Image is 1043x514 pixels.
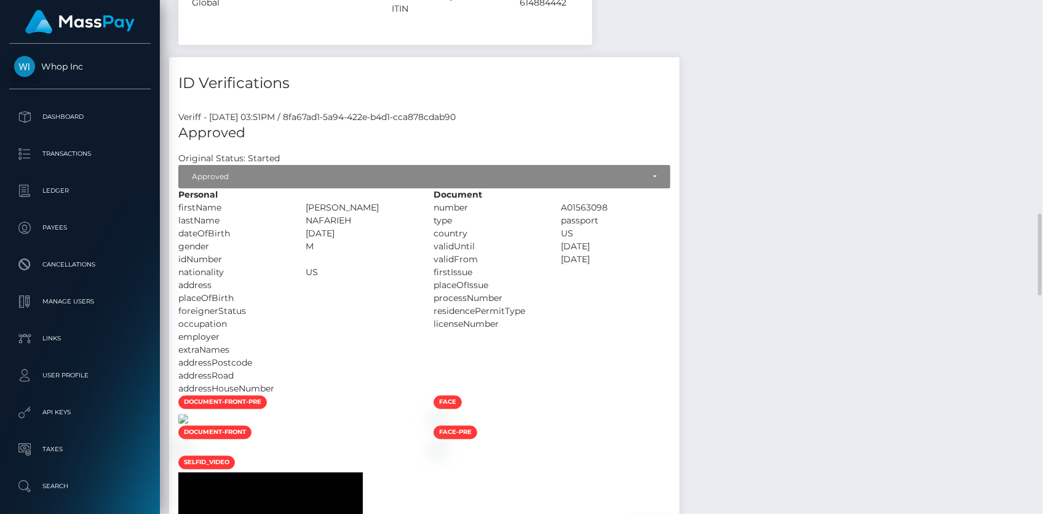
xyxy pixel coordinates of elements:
[424,305,552,318] div: residencePermitType
[9,102,151,132] a: Dashboard
[424,253,552,266] div: validFrom
[178,426,252,440] span: document-front
[14,329,146,348] p: Links
[434,189,482,200] strong: Document
[434,396,462,409] span: face
[169,279,297,292] div: address
[9,175,151,206] a: Ledger
[14,366,146,385] p: User Profile
[14,477,146,496] p: Search
[424,201,552,214] div: number
[434,414,443,424] img: fa947ec8-f327-48db-b38b-3f48f23a3921
[169,369,297,382] div: addressRoad
[14,440,146,459] p: Taxes
[14,292,146,311] p: Manage Users
[9,212,151,243] a: Payees
[14,403,146,422] p: API Keys
[424,318,552,331] div: licenseNumber
[297,201,425,214] div: [PERSON_NAME]
[424,214,552,227] div: type
[169,343,297,356] div: extraNames
[14,56,35,77] img: Whop Inc
[14,108,146,126] p: Dashboard
[25,10,135,34] img: MassPay Logo
[14,182,146,200] p: Ledger
[9,249,151,280] a: Cancellations
[169,331,297,343] div: employer
[9,360,151,391] a: User Profile
[178,124,670,143] h5: Approved
[14,219,146,237] p: Payees
[192,172,643,182] div: Approved
[14,145,146,163] p: Transactions
[178,165,670,188] button: Approved
[552,214,680,227] div: passport
[552,227,680,240] div: US
[178,396,267,409] span: document-front-pre
[434,426,477,440] span: face-pre
[9,397,151,428] a: API Keys
[178,456,235,470] span: selfid_video
[178,73,670,94] h4: ID Verifications
[169,382,297,395] div: addressHouseNumber
[424,240,552,253] div: validUntil
[169,292,297,305] div: placeOfBirth
[297,214,425,227] div: NAFARIEH
[169,240,297,253] div: gender
[297,227,425,240] div: [DATE]
[9,139,151,169] a: Transactions
[9,286,151,317] a: Manage Users
[424,227,552,240] div: country
[9,471,151,502] a: Search
[424,292,552,305] div: processNumber
[169,214,297,227] div: lastName
[434,444,443,454] img: 11b28520-8be1-4bef-8764-59023c2cfeec
[169,253,297,266] div: idNumber
[9,61,151,72] span: Whop Inc
[178,414,188,424] img: 197c2b28-8502-4fc3-a580-be8aaf4315c3
[9,323,151,354] a: Links
[297,266,425,279] div: US
[169,111,680,124] div: Veriff - [DATE] 03:51PM / 8fa67ad1-5a94-422e-b4d1-cca878cdab90
[178,444,188,454] img: 0d8237c7-e6ba-4fb1-ac52-9fdc5eb76e33
[178,189,218,200] strong: Personal
[9,434,151,465] a: Taxes
[424,266,552,279] div: firstIssue
[552,201,680,214] div: A01563098
[169,356,297,369] div: addressPostcode
[297,240,425,253] div: M
[169,227,297,240] div: dateOfBirth
[169,201,297,214] div: firstName
[169,266,297,279] div: nationality
[552,253,680,266] div: [DATE]
[169,318,297,331] div: occupation
[169,305,297,318] div: foreignerStatus
[424,279,552,292] div: placeOfIssue
[178,153,280,164] h7: Original Status: Started
[14,255,146,274] p: Cancellations
[552,240,680,253] div: [DATE]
